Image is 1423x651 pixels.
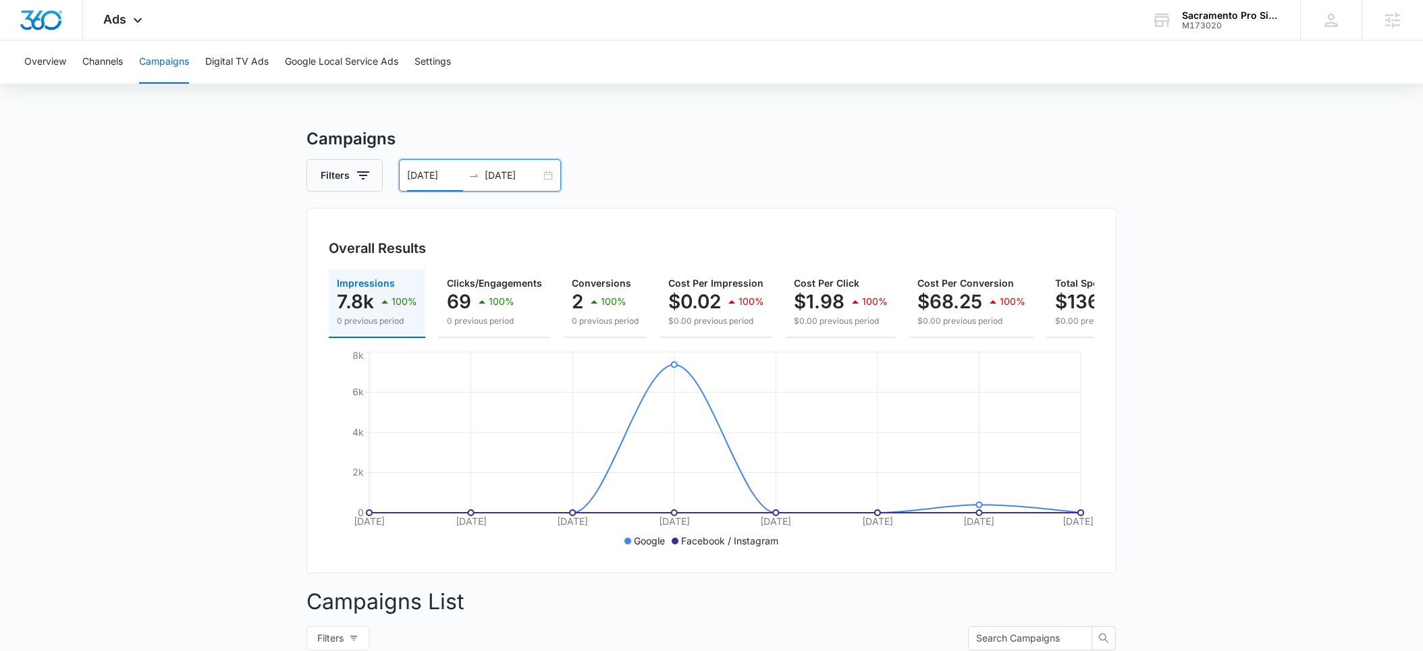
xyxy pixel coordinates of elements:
button: Filters [306,159,383,192]
p: $0.02 [668,291,721,312]
span: Conversions [572,277,631,289]
p: $136.49 [1055,291,1130,312]
p: 0 previous period [447,315,542,327]
span: Impressions [337,277,395,289]
tspan: 4k [352,426,364,438]
p: $68.25 [917,291,982,312]
h3: Campaigns [306,127,1117,151]
p: 100% [601,297,626,306]
tspan: 6k [352,386,364,397]
tspan: [DATE] [862,515,893,527]
span: Ads [103,12,126,26]
tspan: [DATE] [557,515,588,527]
span: to [468,170,479,181]
button: Settings [414,40,451,84]
p: 100% [1000,297,1025,306]
p: Campaigns List [306,586,1117,618]
span: Cost Per Click [794,277,859,289]
button: Campaigns [139,40,189,84]
p: $0.00 previous period [668,315,764,327]
div: account id [1182,21,1281,30]
span: Clicks/Engagements [447,277,542,289]
input: Search Campaigns [976,631,1073,646]
span: search [1092,633,1115,644]
tspan: 8k [352,349,364,361]
p: $0.00 previous period [917,315,1025,327]
p: 2 [572,291,583,312]
p: 100% [489,297,514,306]
tspan: [DATE] [354,515,385,527]
input: End date [485,168,541,183]
button: Filters [306,626,369,650]
tspan: [DATE] [659,515,690,527]
p: 100% [862,297,888,306]
div: account name [1182,10,1281,21]
p: 0 previous period [337,315,417,327]
p: 69 [447,291,471,312]
span: Total Spend [1055,277,1110,289]
button: Overview [24,40,66,84]
span: Cost Per Impression [668,277,763,289]
p: 100% [739,297,764,306]
span: Filters [317,631,344,646]
tspan: [DATE] [963,515,994,527]
p: Facebook / Instagram [681,534,778,548]
p: $1.98 [794,291,844,312]
input: Start date [407,168,463,183]
p: $0.00 previous period [1055,315,1173,327]
span: Cost Per Conversion [917,277,1014,289]
button: Channels [82,40,123,84]
h3: Overall Results [329,238,426,258]
button: search [1092,626,1116,650]
tspan: [DATE] [760,515,791,527]
p: $0.00 previous period [794,315,888,327]
tspan: 2k [352,466,364,478]
tspan: [DATE] [456,515,487,527]
button: Google Local Service Ads [285,40,398,84]
p: 100% [392,297,417,306]
p: 7.8k [337,291,374,312]
p: Google [634,534,665,548]
tspan: [DATE] [1063,515,1094,527]
button: Digital TV Ads [205,40,269,84]
span: swap-right [468,170,479,181]
p: 0 previous period [572,315,639,327]
tspan: 0 [358,507,364,518]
